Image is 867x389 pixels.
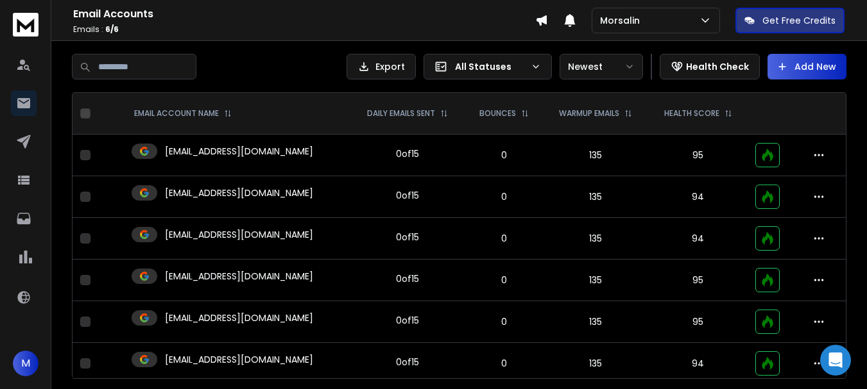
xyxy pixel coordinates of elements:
[472,149,535,161] p: 0
[543,218,648,260] td: 135
[165,353,313,366] p: [EMAIL_ADDRESS][DOMAIN_NAME]
[543,135,648,176] td: 135
[648,260,748,301] td: 95
[73,6,535,22] h1: Email Accounts
[165,145,313,158] p: [EMAIL_ADDRESS][DOMAIN_NAME]
[165,186,313,199] p: [EMAIL_ADDRESS][DOMAIN_NAME]
[165,228,313,241] p: [EMAIL_ADDRESS][DOMAIN_NAME]
[396,189,419,202] div: 0 of 15
[479,108,516,119] p: BOUNCES
[686,60,749,73] p: Health Check
[472,357,535,370] p: 0
[396,356,419,368] div: 0 of 15
[165,311,313,324] p: [EMAIL_ADDRESS][DOMAIN_NAME]
[13,351,39,376] button: M
[648,343,748,385] td: 94
[543,301,648,343] td: 135
[13,13,39,37] img: logo
[543,343,648,385] td: 135
[134,108,232,119] div: EMAIL ACCOUNT NAME
[762,14,836,27] p: Get Free Credits
[472,274,535,286] p: 0
[660,54,760,79] button: Health Check
[648,218,748,260] td: 94
[165,270,313,283] p: [EMAIL_ADDRESS][DOMAIN_NAME]
[396,231,419,244] div: 0 of 15
[600,14,645,27] p: Morsalin
[543,260,648,301] td: 135
[768,54,846,79] button: Add New
[367,108,435,119] p: DAILY EMAILS SENT
[560,54,643,79] button: Newest
[472,315,535,328] p: 0
[455,60,526,73] p: All Statuses
[664,108,719,119] p: HEALTH SCORE
[735,8,845,33] button: Get Free Credits
[472,190,535,203] p: 0
[396,314,419,327] div: 0 of 15
[559,108,619,119] p: WARMUP EMAILS
[105,24,119,35] span: 6 / 6
[396,147,419,160] div: 0 of 15
[73,24,535,35] p: Emails :
[543,176,648,218] td: 135
[648,301,748,343] td: 95
[396,272,419,285] div: 0 of 15
[472,232,535,245] p: 0
[347,54,416,79] button: Export
[820,345,851,376] div: Open Intercom Messenger
[648,176,748,218] td: 94
[648,135,748,176] td: 95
